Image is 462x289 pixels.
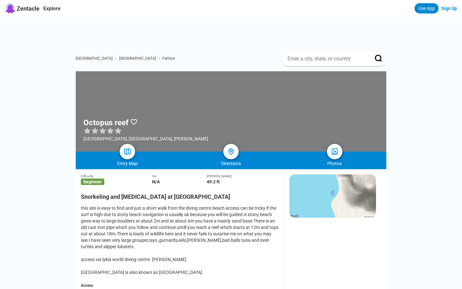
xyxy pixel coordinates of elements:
[81,189,279,200] h2: Snorkeling and [MEDICAL_DATA] at [GEOGRAPHIC_DATA]
[83,118,129,127] h1: Octopus reef
[17,5,39,12] span: Zentacle
[158,56,160,61] span: ›
[162,56,175,61] a: Fethiye
[415,3,439,13] a: Use App
[124,148,131,155] img: map
[331,148,338,155] img: photos
[207,174,279,178] div: [PERSON_NAME]
[327,144,342,159] a: photos
[119,56,156,61] a: [GEOGRAPHIC_DATA]
[115,56,116,61] span: ›
[441,6,457,11] a: Sign Up
[207,179,279,184] div: 49.2 ft
[81,174,152,178] div: Difficulty
[120,144,135,159] a: map
[76,56,113,61] a: [GEOGRAPHIC_DATA]
[283,161,386,166] div: Photos
[152,179,207,184] div: N/A
[152,174,207,178] div: Viz
[83,136,208,141] div: [GEOGRAPHIC_DATA], [GEOGRAPHIC_DATA], [PERSON_NAME]
[289,174,376,218] img: staticmap
[5,3,39,13] a: Zentacle logoZentacle
[81,179,104,185] span: beginner
[81,283,279,288] div: Access
[81,205,279,276] div: this site is easy to find and just a short walk from the diving centre.beach access can be tricky...
[76,161,179,166] div: Entry Map
[227,148,235,155] img: directions
[287,55,366,62] input: Enter a city, state, or country
[43,5,61,12] a: Explore
[5,3,15,13] img: Zentacle logo
[179,161,283,166] div: Directions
